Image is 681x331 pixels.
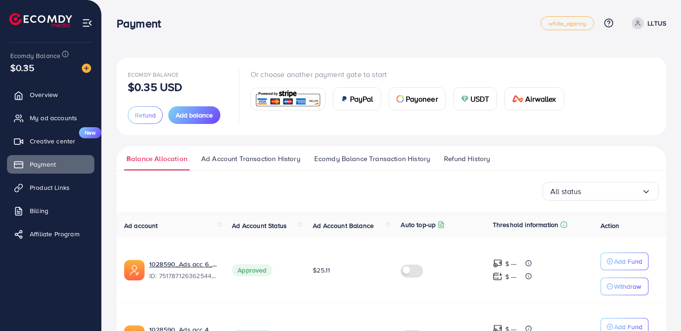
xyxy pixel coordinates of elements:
[313,266,330,275] span: $25.11
[251,69,572,80] p: Or choose another payment gate to start
[30,113,77,123] span: My ad accounts
[333,87,381,110] a: cardPayPal
[251,88,325,110] a: card
[582,184,641,199] input: Search for option
[135,110,156,120] span: Refund
[201,154,300,164] span: Ad Account Transaction History
[512,95,523,103] img: card
[149,271,217,280] span: ID: 7517871263625445383
[7,132,94,150] a: Creative centerNew
[493,219,558,230] p: Threshold information
[648,18,666,29] p: LLTUS
[30,136,75,146] span: Creative center
[601,221,619,230] span: Action
[79,127,101,138] span: New
[30,183,70,192] span: Product Links
[30,160,56,169] span: Payment
[10,51,60,60] span: Ecomdy Balance
[7,225,94,243] a: Affiliate Program
[313,221,374,230] span: Ad Account Balance
[470,93,489,104] span: USDT
[124,260,145,280] img: ic-ads-acc.e4c84228.svg
[444,154,490,164] span: Refund History
[117,17,168,30] h3: Payment
[9,13,72,27] img: logo
[505,258,517,269] p: $ ---
[30,90,58,99] span: Overview
[168,106,220,124] button: Add balance
[614,281,641,292] p: Withdraw
[541,16,594,30] a: white_agency
[461,95,469,103] img: card
[549,20,586,26] span: white_agency
[128,106,163,124] button: Refund
[401,219,436,230] p: Auto top-up
[30,229,79,239] span: Affiliate Program
[7,85,94,104] a: Overview
[505,271,517,282] p: $ ---
[7,178,94,197] a: Product Links
[493,259,502,268] img: top-up amount
[628,17,666,29] a: LLTUS
[149,260,217,269] a: 1028590_Ads acc 6_1750390915755
[601,253,648,270] button: Add Fund
[176,110,213,120] span: Add balance
[82,64,91,73] img: image
[124,221,158,230] span: Ad account
[542,182,659,201] div: Search for option
[601,278,648,295] button: Withdraw
[7,201,94,220] a: Billing
[232,264,272,276] span: Approved
[30,206,48,215] span: Billing
[493,272,502,281] img: top-up amount
[7,109,94,127] a: My ad accounts
[397,95,404,103] img: card
[341,95,348,103] img: card
[126,154,187,164] span: Balance Allocation
[350,93,373,104] span: PayPal
[128,71,179,78] span: Ecomdy Balance
[82,18,93,28] img: menu
[504,87,564,110] a: cardAirwallex
[406,93,438,104] span: Payoneer
[314,154,430,164] span: Ecomdy Balance Transaction History
[254,89,322,109] img: card
[10,61,34,74] span: $0.35
[149,260,217,281] div: <span class='underline'>1028590_Ads acc 6_1750390915755</span></br>7517871263625445383
[7,155,94,174] a: Payment
[525,93,556,104] span: Airwallex
[232,221,287,230] span: Ad Account Status
[614,256,642,267] p: Add Fund
[128,81,182,92] p: $0.35 USD
[389,87,446,110] a: cardPayoneer
[550,184,582,199] span: All status
[453,87,497,110] a: cardUSDT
